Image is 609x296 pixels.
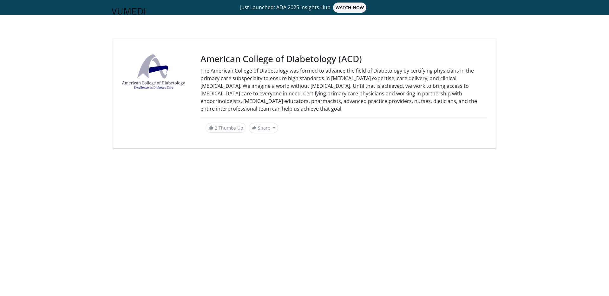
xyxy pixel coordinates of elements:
[249,123,278,133] button: Share
[200,54,487,64] h3: American College of Diabetology (ACD)
[206,123,246,133] a: 2 Thumbs Up
[112,8,145,15] img: VuMedi Logo
[200,67,487,113] p: The American College of Diabetology was formed to advance the field of Diabetology by certifying ...
[215,125,217,131] span: 2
